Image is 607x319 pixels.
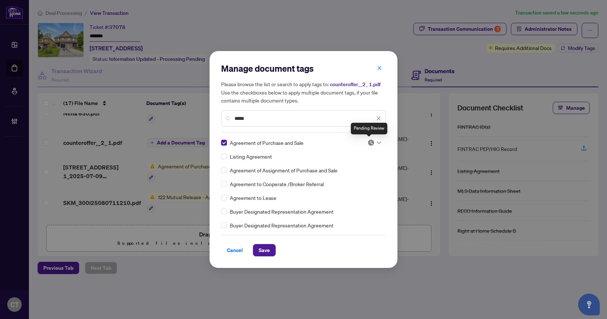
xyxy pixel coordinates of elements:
[578,294,600,315] button: Open asap
[330,81,380,88] span: counteroffer__2_ 1.pdf
[253,244,276,256] button: Save
[230,194,276,202] span: Agreement to Lease
[221,80,386,104] h5: Please browse the list or search to apply tags to: Use the checkboxes below to apply multiple doc...
[221,244,249,256] button: Cancel
[230,180,324,188] span: Agreement to Cooperate /Broker Referral
[259,244,270,256] span: Save
[230,221,333,229] span: Buyer Designated Representation Agreement
[221,63,386,74] h2: Manage document tags
[367,139,375,146] img: status
[227,244,243,256] span: Cancel
[230,139,303,147] span: Agreement of Purchase and Sale
[230,152,272,160] span: Listing Agreement
[367,139,381,146] span: Pending Review
[230,166,337,174] span: Agreement of Assignment of Purchase and Sale
[230,207,333,215] span: Buyer Designated Representation Agreement
[351,123,387,134] div: Pending Review
[377,66,382,71] span: close
[376,116,381,121] span: close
